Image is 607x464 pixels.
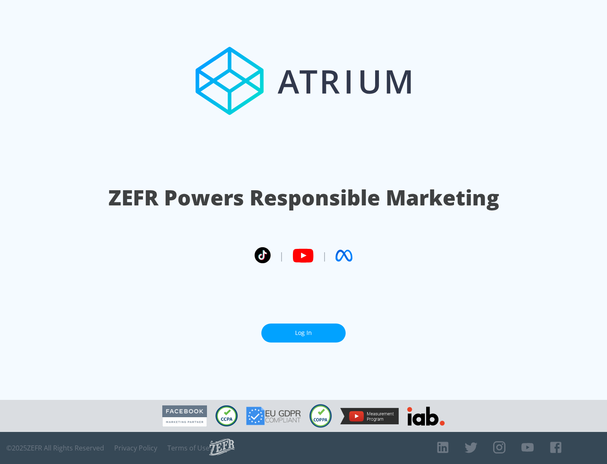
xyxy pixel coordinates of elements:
img: YouTube Measurement Program [340,408,399,424]
img: CCPA Compliant [215,405,238,426]
img: COPPA Compliant [309,404,332,428]
img: IAB [407,407,445,426]
a: Privacy Policy [114,444,157,452]
img: Facebook Marketing Partner [162,405,207,427]
span: | [279,249,284,262]
a: Terms of Use [167,444,209,452]
img: GDPR Compliant [246,407,301,425]
a: Log In [261,324,346,343]
h1: ZEFR Powers Responsible Marketing [108,183,499,212]
span: © 2025 ZEFR All Rights Reserved [6,444,104,452]
span: | [322,249,327,262]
